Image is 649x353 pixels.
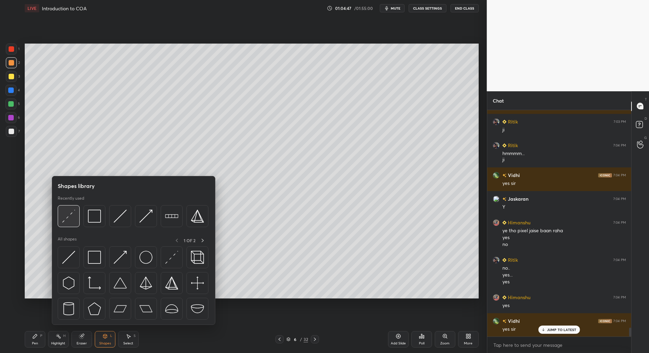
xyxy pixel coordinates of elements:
div: yes [502,279,626,285]
img: svg+xml;charset=utf-8,%3Csvg%20xmlns%3D%22http%3A%2F%2Fwww.w3.org%2F2000%2Fsvg%22%20width%3D%2238... [191,302,204,315]
div: Poll [419,342,424,345]
span: mute [391,6,400,11]
img: svg+xml;charset=utf-8,%3Csvg%20xmlns%3D%22http%3A%2F%2Fwww.w3.org%2F2000%2Fsvg%22%20width%3D%2234... [165,276,178,290]
img: Learner_Badge_beginner_1_8b307cf2a0.svg [502,295,506,299]
div: ye tho pixel jaise baan raha [502,227,626,234]
div: H [63,334,66,338]
h5: Shapes library [58,182,95,190]
h6: Ritik [506,118,518,125]
div: Highlight [51,342,65,345]
div: yes [502,302,626,309]
div: 7:04 PM [613,295,626,299]
img: svg+xml;charset=utf-8,%3Csvg%20xmlns%3D%22http%3A%2F%2Fwww.w3.org%2F2000%2Fsvg%22%20width%3D%2230... [62,210,75,223]
img: Learner_Badge_beginner_1_8b307cf2a0.svg [502,143,506,148]
p: Chat [487,92,509,110]
div: Add Slide [391,342,406,345]
div: 3 [6,71,20,82]
img: svg+xml;charset=utf-8,%3Csvg%20xmlns%3D%22http%3A%2F%2Fwww.w3.org%2F2000%2Fsvg%22%20width%3D%2234... [139,276,152,290]
div: yes sir [502,326,626,333]
img: a565f96a51eb43bb97e4bb21cea1d71e.jpg [493,294,500,301]
button: End Class [451,4,479,12]
img: svg+xml;charset=utf-8,%3Csvg%20xmlns%3D%22http%3A%2F%2Fwww.w3.org%2F2000%2Fsvg%22%20width%3D%2228... [62,302,75,315]
p: D [645,116,647,121]
div: ji [502,127,626,133]
div: 7:04 PM [613,258,626,262]
div: no [502,241,626,248]
img: no-rating-badge.077c3623.svg [502,174,506,177]
img: svg+xml;charset=utf-8,%3Csvg%20xmlns%3D%22http%3A%2F%2Fwww.w3.org%2F2000%2Fsvg%22%20width%3D%2234... [191,210,204,223]
div: 7:04 PM [613,319,626,323]
div: Eraser [77,342,87,345]
p: T [645,97,647,102]
h6: Vidhi [506,172,520,179]
h6: Himanshu [506,219,531,226]
div: LIVE [25,4,39,12]
div: 4 [5,85,20,96]
img: svg+xml;charset=utf-8,%3Csvg%20xmlns%3D%22http%3A%2F%2Fwww.w3.org%2F2000%2Fsvg%22%20width%3D%2240... [191,276,204,290]
img: svg+xml;charset=utf-8,%3Csvg%20xmlns%3D%22http%3A%2F%2Fwww.w3.org%2F2000%2Fsvg%22%20width%3D%2238... [165,302,178,315]
div: 7:04 PM [613,143,626,147]
div: 7:03 PM [614,119,626,123]
img: svg+xml;charset=utf-8,%3Csvg%20xmlns%3D%22http%3A%2F%2Fwww.w3.org%2F2000%2Fsvg%22%20width%3D%2230... [114,251,127,264]
p: 1 OF 2 [184,238,195,243]
h6: Himanshu [506,294,531,301]
div: 1 [6,44,20,55]
p: Recently used [58,196,84,201]
img: 3 [493,172,500,178]
div: S [134,334,136,338]
img: svg+xml;charset=utf-8,%3Csvg%20xmlns%3D%22http%3A%2F%2Fwww.w3.org%2F2000%2Fsvg%22%20width%3D%2244... [114,302,127,315]
div: grid [487,110,631,337]
div: 2 [6,57,20,68]
div: P [40,334,42,338]
div: yes... [502,272,626,279]
div: L [110,334,112,338]
img: svg+xml;charset=utf-8,%3Csvg%20xmlns%3D%22http%3A%2F%2Fwww.w3.org%2F2000%2Fsvg%22%20width%3D%2230... [62,251,75,264]
img: svg+xml;charset=utf-8,%3Csvg%20xmlns%3D%22http%3A%2F%2Fwww.w3.org%2F2000%2Fsvg%22%20width%3D%2230... [139,210,152,223]
img: svg+xml;charset=utf-8,%3Csvg%20xmlns%3D%22http%3A%2F%2Fwww.w3.org%2F2000%2Fsvg%22%20width%3D%2230... [165,251,178,264]
img: svg+xml;charset=utf-8,%3Csvg%20xmlns%3D%22http%3A%2F%2Fwww.w3.org%2F2000%2Fsvg%22%20width%3D%2238... [114,276,127,290]
div: 5 [5,98,20,109]
img: 289925c726cf4b0a9f043f1dbd6dfc14.jpg [493,118,500,125]
h6: Jaskaran [506,195,528,202]
img: svg+xml;charset=utf-8,%3Csvg%20xmlns%3D%22http%3A%2F%2Fwww.w3.org%2F2000%2Fsvg%22%20width%3D%2234... [88,210,101,223]
img: svg+xml;charset=utf-8,%3Csvg%20xmlns%3D%22http%3A%2F%2Fwww.w3.org%2F2000%2Fsvg%22%20width%3D%2233... [88,276,101,290]
h4: Introduction to COA [42,5,87,12]
h6: Vidhi [506,317,520,325]
h6: Ritik [506,142,518,149]
div: 7 [6,126,20,137]
button: mute [380,4,405,12]
div: / [300,337,302,341]
img: svg+xml;charset=utf-8,%3Csvg%20xmlns%3D%22http%3A%2F%2Fwww.w3.org%2F2000%2Fsvg%22%20width%3D%2244... [139,302,152,315]
div: yes [502,234,626,241]
div: Pen [32,342,38,345]
p: JUMP TO LATEST [547,328,577,332]
img: 3 [493,317,500,324]
img: no-rating-badge.077c3623.svg [502,197,506,201]
img: svg+xml;charset=utf-8,%3Csvg%20xmlns%3D%22http%3A%2F%2Fwww.w3.org%2F2000%2Fsvg%22%20width%3D%2250... [165,210,178,223]
div: yes sir [502,180,626,187]
div: More [464,342,472,345]
img: iconic-dark.1390631f.png [598,319,612,323]
h6: Ritik [506,256,518,263]
img: svg+xml;charset=utf-8,%3Csvg%20xmlns%3D%22http%3A%2F%2Fwww.w3.org%2F2000%2Fsvg%22%20width%3D%2230... [62,276,75,290]
p: All shapes [58,236,77,245]
img: Learner_Badge_beginner_1_8b307cf2a0.svg [502,221,506,225]
div: hmmmm... ji [502,150,626,163]
p: G [644,135,647,140]
div: 7:04 PM [613,173,626,177]
div: 32 [304,336,308,342]
img: svg+xml;charset=utf-8,%3Csvg%20xmlns%3D%22http%3A%2F%2Fwww.w3.org%2F2000%2Fsvg%22%20width%3D%2230... [114,210,127,223]
img: svg+xml;charset=utf-8,%3Csvg%20xmlns%3D%22http%3A%2F%2Fwww.w3.org%2F2000%2Fsvg%22%20width%3D%2235... [191,251,204,264]
div: 6 [292,337,299,341]
img: 289925c726cf4b0a9f043f1dbd6dfc14.jpg [493,142,500,149]
img: Learner_Badge_beginner_1_8b307cf2a0.svg [502,120,506,124]
div: 7:04 PM [613,197,626,201]
img: no-rating-badge.077c3623.svg [502,319,506,323]
div: no.. [502,265,626,272]
img: 3 [493,195,500,202]
img: iconic-dark.1390631f.png [598,173,612,177]
div: Shapes [99,342,111,345]
img: a565f96a51eb43bb97e4bb21cea1d71e.jpg [493,219,500,226]
img: Learner_Badge_beginner_1_8b307cf2a0.svg [502,258,506,262]
img: 289925c726cf4b0a9f043f1dbd6dfc14.jpg [493,256,500,263]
